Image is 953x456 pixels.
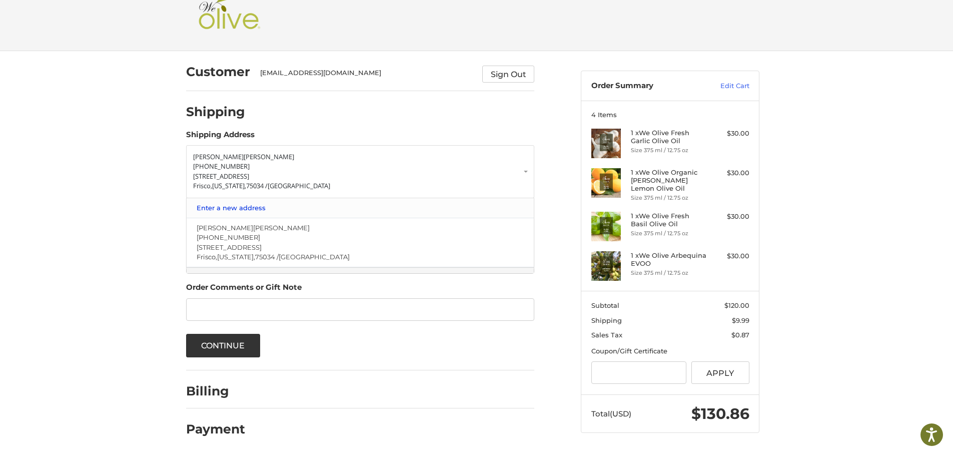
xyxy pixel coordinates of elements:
[591,111,749,119] h3: 4 Items
[186,104,245,120] h2: Shipping
[631,194,707,202] li: Size 375 ml / 12.75 oz
[710,168,749,178] div: $30.00
[724,301,749,309] span: $120.00
[732,316,749,324] span: $9.99
[186,334,260,357] button: Continue
[591,361,687,384] input: Gift Certificate or Coupon Code
[591,81,699,91] h3: Order Summary
[631,146,707,155] li: Size 375 ml / 12.75 oz
[631,269,707,277] li: Size 375 ml / 12.75 oz
[186,129,255,145] legend: Shipping Address
[253,224,310,232] span: [PERSON_NAME]
[710,212,749,222] div: $30.00
[699,81,749,91] a: Edit Cart
[591,346,749,356] div: Coupon/Gift Certificate
[197,233,260,241] span: [PHONE_NUMBER]
[631,229,707,238] li: Size 375 ml / 12.75 oz
[193,152,244,161] span: [PERSON_NAME]
[186,282,302,298] legend: Order Comments
[591,301,619,309] span: Subtotal
[14,15,113,23] p: We're away right now. Please check back later!
[482,66,534,83] button: Sign Out
[591,409,631,418] span: Total (USD)
[246,181,268,190] span: 75034 /
[212,181,246,190] span: [US_STATE],
[244,152,294,161] span: [PERSON_NAME]
[197,253,217,261] span: Frisco,
[591,316,622,324] span: Shipping
[710,129,749,139] div: $30.00
[279,253,350,261] span: [GEOGRAPHIC_DATA]
[710,251,749,261] div: $30.00
[631,251,707,268] h4: 1 x We Olive Arbequina EVOO
[591,331,622,339] span: Sales Tax
[631,212,707,228] h4: 1 x We Olive Fresh Basil Olive Oil
[731,331,749,339] span: $0.87
[192,218,529,267] a: [PERSON_NAME][PERSON_NAME][PHONE_NUMBER][STREET_ADDRESS]Frisco,[US_STATE],75034 /[GEOGRAPHIC_DATA]
[691,404,749,423] span: $130.86
[192,198,529,218] a: Enter a new address
[197,224,253,232] span: [PERSON_NAME]
[186,64,250,80] h2: Customer
[186,383,245,399] h2: Billing
[255,253,279,261] span: 75034 /
[193,172,249,181] span: [STREET_ADDRESS]
[217,253,255,261] span: [US_STATE],
[186,145,534,198] a: Enter or select a different address
[115,13,127,25] button: Open LiveChat chat widget
[260,68,473,83] div: [EMAIL_ADDRESS][DOMAIN_NAME]
[631,168,707,193] h4: 1 x We Olive Organic [PERSON_NAME] Lemon Olive Oil
[631,129,707,145] h4: 1 x We Olive Fresh Garlic Olive Oil
[186,421,245,437] h2: Payment
[268,181,330,190] span: [GEOGRAPHIC_DATA]
[193,181,212,190] span: Frisco,
[197,243,262,251] span: [STREET_ADDRESS]
[691,361,749,384] button: Apply
[193,162,250,171] span: [PHONE_NUMBER]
